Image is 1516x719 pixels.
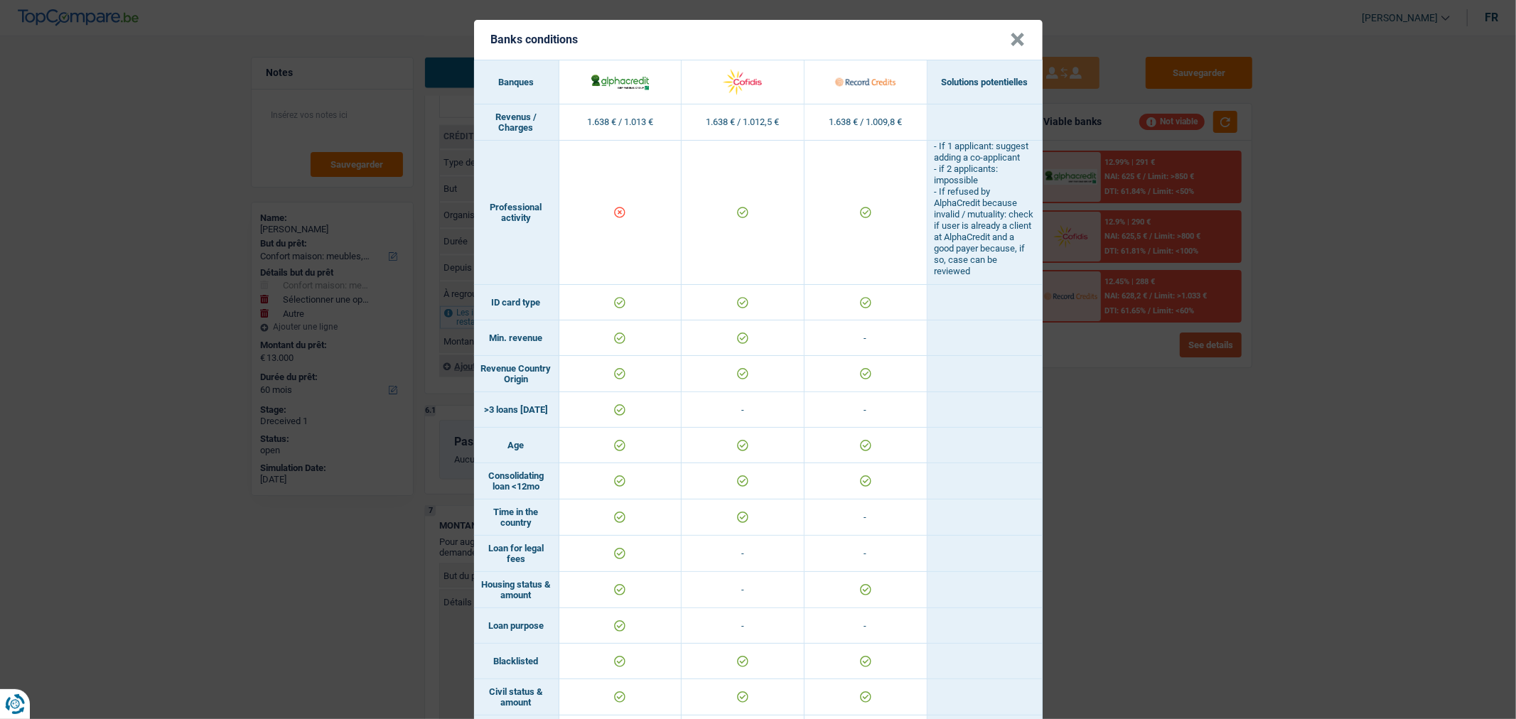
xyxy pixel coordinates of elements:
th: Solutions potentielles [928,60,1043,104]
td: - [682,608,805,644]
td: - [805,499,928,536]
td: Professional activity [474,141,559,285]
td: Revenue Country Origin [474,356,559,392]
td: - [682,392,805,428]
td: - [682,572,805,608]
img: Cofidis [712,67,773,97]
td: Age [474,428,559,463]
td: Revenus / Charges [474,104,559,141]
img: Record Credits [835,67,896,97]
td: 1.638 € / 1.012,5 € [682,104,805,141]
th: Banques [474,60,559,104]
img: AlphaCredit [590,72,650,91]
td: 1.638 € / 1.013 € [559,104,682,141]
td: - If 1 applicant: suggest adding a co-applicant - if 2 applicants: impossible - If refused by Alp... [928,141,1043,285]
td: - [805,320,928,356]
td: Loan for legal fees [474,536,559,572]
td: Blacklisted [474,644,559,679]
td: Civil status & amount [474,679,559,715]
td: Min. revenue [474,320,559,356]
td: - [682,536,805,572]
td: ID card type [474,285,559,320]
h5: Banks conditions [491,33,579,46]
td: 1.638 € / 1.009,8 € [805,104,928,141]
td: Time in the country [474,499,559,536]
td: Loan purpose [474,608,559,644]
td: - [805,392,928,428]
td: Consolidating loan <12mo [474,463,559,499]
td: Housing status & amount [474,572,559,608]
td: - [805,536,928,572]
td: >3 loans [DATE] [474,392,559,428]
td: - [805,608,928,644]
button: Close [1011,33,1026,47]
